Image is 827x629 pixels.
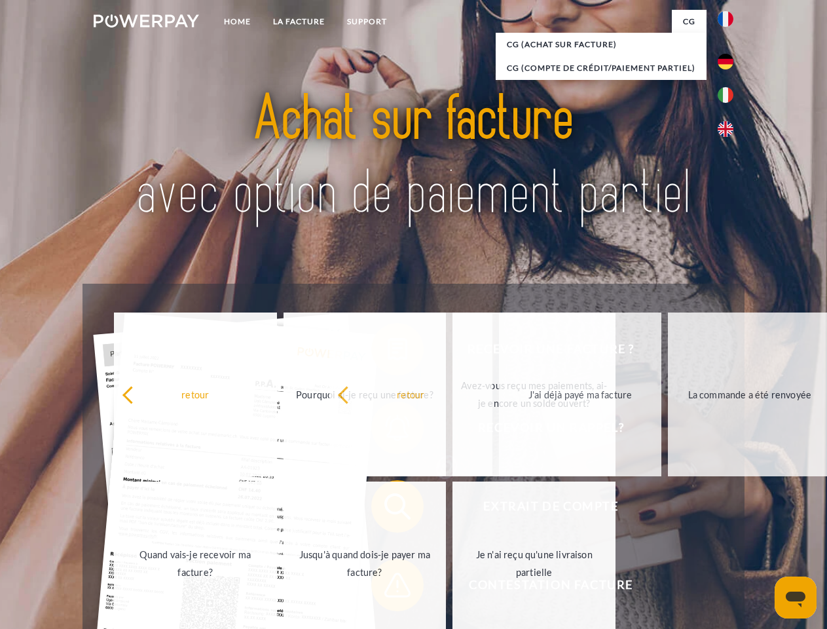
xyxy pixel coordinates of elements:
img: en [718,121,733,137]
a: CG (achat sur facture) [496,33,707,56]
div: Jusqu'à quand dois-je payer ma facture? [291,546,439,581]
a: CG [672,10,707,33]
div: Pourquoi ai-je reçu une facture? [291,385,439,403]
div: retour [122,385,269,403]
div: Quand vais-je recevoir ma facture? [122,546,269,581]
img: fr [718,11,733,27]
img: logo-powerpay-white.svg [94,14,199,28]
a: Home [213,10,262,33]
img: it [718,87,733,103]
img: de [718,54,733,69]
div: Je n'ai reçu qu'une livraison partielle [460,546,608,581]
div: La commande a été renvoyée [676,385,823,403]
div: retour [337,385,485,403]
a: CG (Compte de crédit/paiement partiel) [496,56,707,80]
iframe: Bouton de lancement de la fenêtre de messagerie [775,577,817,619]
div: J'ai déjà payé ma facture [507,385,654,403]
img: title-powerpay_fr.svg [125,63,702,251]
a: LA FACTURE [262,10,336,33]
a: Support [336,10,398,33]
